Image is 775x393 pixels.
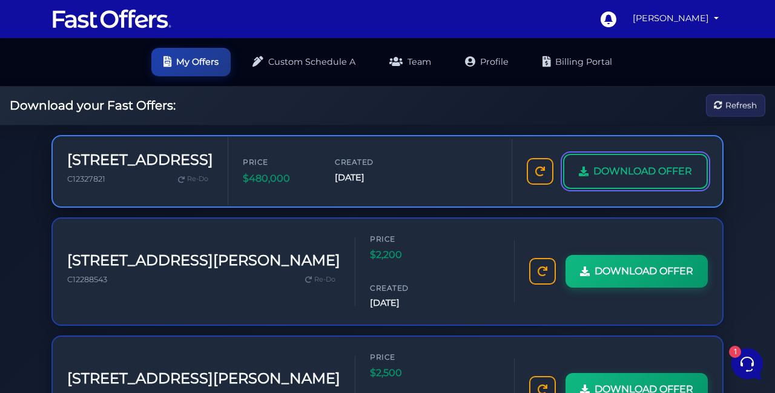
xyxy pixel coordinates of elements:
span: $2,500 [370,365,443,381]
span: 1 [121,280,130,289]
span: Created [370,282,443,294]
h3: [STREET_ADDRESS] [67,151,213,169]
img: dark [20,93,35,108]
a: DOWNLOAD OFFER [563,154,708,189]
a: Open Help Center [151,219,223,228]
img: dark [19,135,44,159]
span: Price [370,233,443,245]
a: Profile [453,48,521,76]
button: 1Messages [84,282,159,309]
span: Price [243,156,315,168]
span: 1 [211,102,223,114]
span: Start a Conversation [87,177,170,187]
p: Home [36,299,57,309]
span: Price [370,351,443,363]
a: Team [377,48,443,76]
a: Custom Schedule A [240,48,368,76]
span: Fast Offers Support [51,134,186,146]
span: Re-Do [314,274,335,285]
span: Created [335,156,407,168]
button: Home [10,282,84,309]
p: [DATE] [199,87,223,98]
span: [DATE] [335,171,407,185]
span: [DATE] [370,296,443,310]
img: dark [28,93,43,108]
a: Fast Offers SupportHey, everything is back up and running! Sorry for the inconvenience.7mo ago [15,129,228,165]
a: DOWNLOAD OFFER [566,255,708,288]
h3: [STREET_ADDRESS][PERSON_NAME] [67,370,340,388]
p: Messages [104,299,139,309]
p: You: Hi fastoffers, [PERSON_NAME] has release a new reco guide. Just wondering will it be impleme... [51,102,192,114]
h3: [STREET_ADDRESS][PERSON_NAME] [67,252,340,269]
h2: Hello [PERSON_NAME] 👋 [10,10,203,48]
span: Fast Offers [51,87,192,99]
span: DOWNLOAD OFFER [595,263,693,279]
span: Find an Answer [19,219,82,228]
span: C12327821 [67,174,105,183]
a: Re-Do [300,272,340,288]
span: $480,000 [243,171,315,187]
button: Help [158,282,232,309]
a: My Offers [151,48,231,76]
a: Billing Portal [530,48,624,76]
span: $2,200 [370,247,443,263]
span: Re-Do [187,174,208,185]
span: DOWNLOAD OFFER [593,163,692,179]
button: Refresh [706,94,765,117]
h2: Download your Fast Offers: [10,98,176,113]
a: Re-Do [173,171,213,187]
span: C12288543 [67,275,107,284]
input: Search for an Article... [27,245,198,257]
a: Fast OffersYou:Hi fastoffers, [PERSON_NAME] has release a new reco guide. Just wondering will it ... [15,82,228,119]
p: 7mo ago [194,134,223,145]
a: [PERSON_NAME] [628,7,724,30]
button: Start a Conversation [19,170,223,194]
p: Help [188,299,203,309]
span: Refresh [725,99,757,112]
iframe: Customerly Messenger Launcher [729,346,765,382]
a: See all [196,68,223,78]
p: Hey, everything is back up and running! Sorry for the inconvenience. [51,148,186,160]
span: Your Conversations [19,68,98,78]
